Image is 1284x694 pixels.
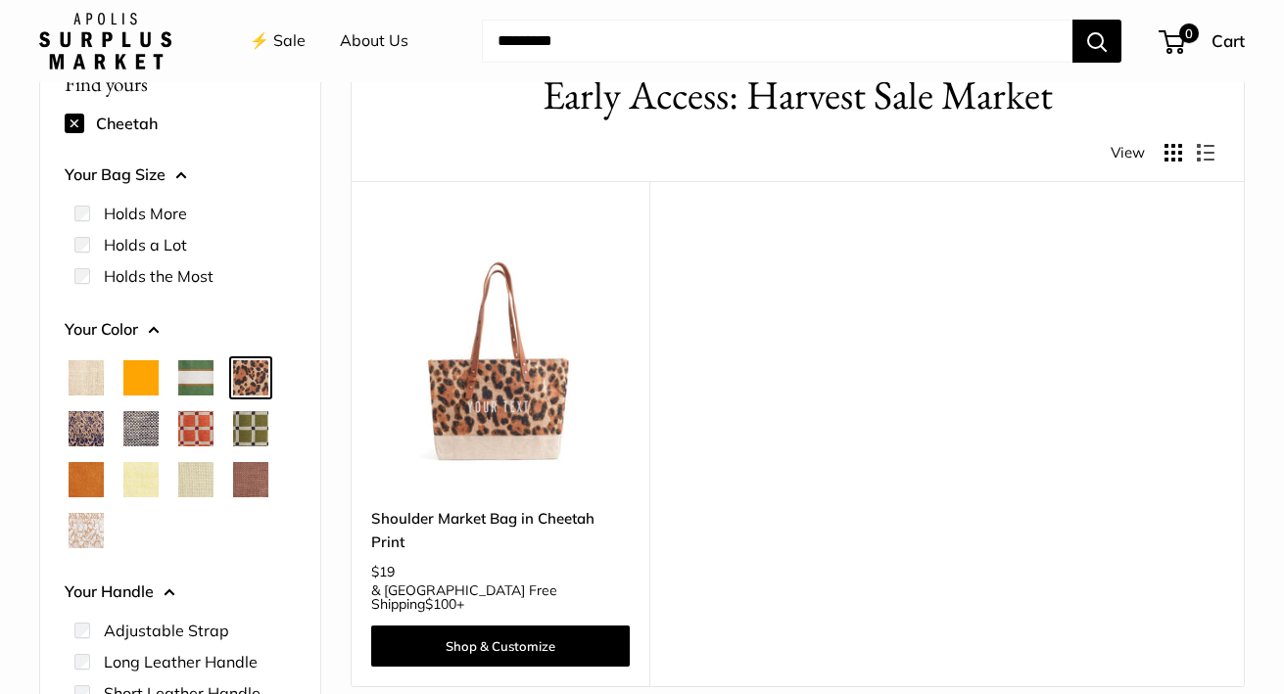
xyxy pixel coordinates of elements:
[371,563,395,580] span: $19
[371,230,630,488] a: description_Make it yours with custom printed text.Shoulder Market Bag in Cheetah Print
[123,360,159,395] button: Orange
[371,625,630,667] a: Shop & Customize
[104,264,214,288] label: Holds the Most
[1197,144,1214,162] button: Display products as list
[1179,23,1199,43] span: 0
[104,650,258,673] label: Long Leather Handle
[340,26,408,56] a: About Us
[104,202,187,225] label: Holds More
[381,67,1214,124] h1: Early Access: Harvest Sale Market
[371,507,630,553] a: Shoulder Market Bag in Cheetah Print
[1212,30,1245,51] span: Cart
[65,315,296,345] button: Your Color
[65,65,296,103] p: Find yours
[178,462,214,497] button: Mint Sorbet
[69,462,104,497] button: Cognac
[233,360,268,395] button: Cheetah
[482,20,1072,63] input: Search...
[1161,25,1245,57] a: 0 Cart
[123,411,159,446] button: Chambray
[65,108,296,139] div: Cheetah
[123,462,159,497] button: Daisy
[65,161,296,190] button: Your Bag Size
[233,462,268,497] button: Mustang
[69,411,104,446] button: Blue Porcelain
[104,619,229,642] label: Adjustable Strap
[1165,144,1182,162] button: Display products as grid
[425,595,456,613] span: $100
[1111,139,1145,166] span: View
[104,233,187,256] label: Holds a Lot
[69,360,104,395] button: Natural
[371,230,630,488] img: description_Make it yours with custom printed text.
[371,583,630,611] span: & [GEOGRAPHIC_DATA] Free Shipping +
[1072,20,1121,63] button: Search
[178,411,214,446] button: Chenille Window Brick
[178,360,214,395] button: Court Green
[65,578,296,607] button: Your Handle
[69,513,104,548] button: White Porcelain
[233,411,268,446] button: Chenille Window Sage
[250,26,306,56] a: ⚡️ Sale
[39,13,171,69] img: Apolis: Surplus Market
